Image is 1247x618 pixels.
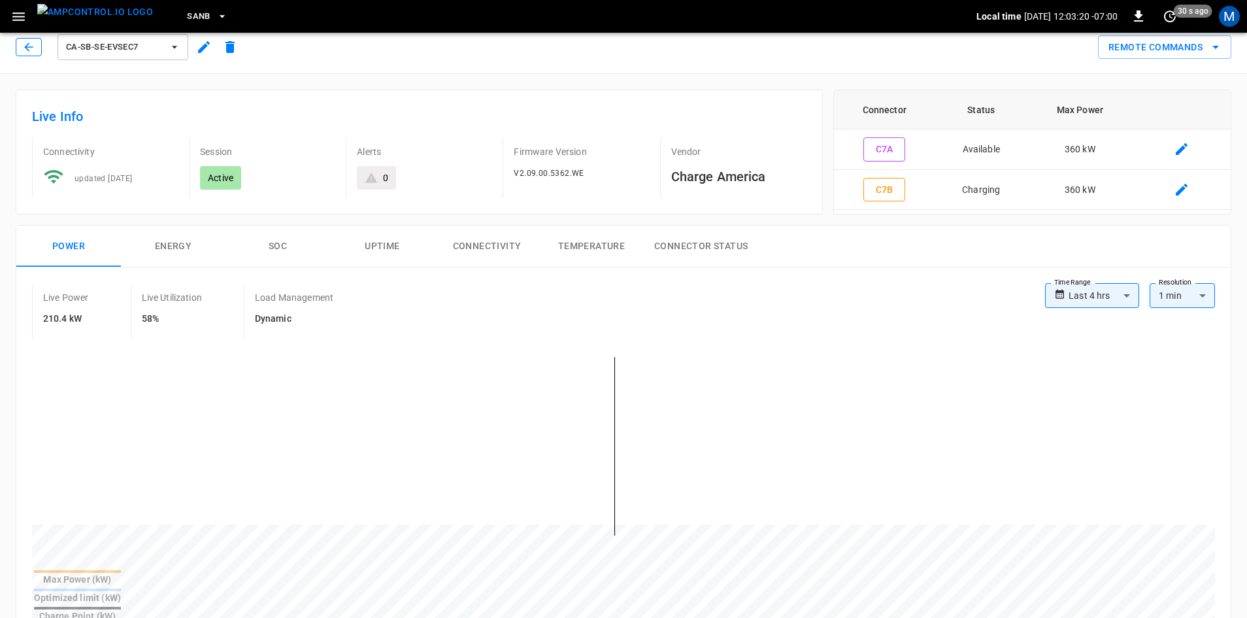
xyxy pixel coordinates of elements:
button: C7B [863,178,905,202]
button: Connector Status [644,226,758,267]
h6: Charge America [671,166,806,187]
p: Alerts [357,145,492,158]
label: Resolution [1159,277,1191,288]
h6: 58% [142,312,202,326]
th: Max Power [1027,90,1133,129]
div: 1 min [1150,283,1215,308]
button: Uptime [330,226,435,267]
span: SanB [187,9,210,24]
span: V2.09.00.5362.WE [514,169,584,178]
button: SanB [182,4,233,29]
div: remote commands options [1098,35,1231,60]
th: Status [935,90,1027,129]
div: Last 4 hrs [1069,283,1139,308]
div: profile-icon [1219,6,1240,27]
table: connector table [834,90,1231,210]
button: SOC [225,226,330,267]
span: 30 s ago [1174,5,1212,18]
p: Firmware Version [514,145,649,158]
h6: Dynamic [255,312,333,326]
button: C7A [863,137,905,162]
button: set refresh interval [1159,6,1180,27]
td: 360 kW [1027,170,1133,211]
span: updated [DATE] [75,174,133,183]
button: Connectivity [435,226,539,267]
label: Time Range [1054,277,1091,288]
button: Remote Commands [1098,35,1231,60]
th: Connector [834,90,935,129]
p: Live Utilization [142,291,202,304]
td: Charging [935,170,1027,211]
td: Available [935,129,1027,170]
td: 360 kW [1027,129,1133,170]
button: Temperature [539,226,644,267]
img: ampcontrol.io logo [37,4,153,20]
p: Connectivity [43,145,178,158]
button: Power [16,226,121,267]
p: [DATE] 12:03:20 -07:00 [1024,10,1118,23]
p: Local time [976,10,1022,23]
p: Live Power [43,291,89,304]
button: ca-sb-se-evseC7 [58,34,188,60]
h6: 210.4 kW [43,312,89,326]
p: Session [200,145,335,158]
button: Energy [121,226,225,267]
p: Load Management [255,291,333,304]
p: Active [208,171,233,184]
h6: Live Info [32,106,806,127]
span: ca-sb-se-evseC7 [66,40,163,55]
div: 0 [383,171,388,184]
p: Vendor [671,145,806,158]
